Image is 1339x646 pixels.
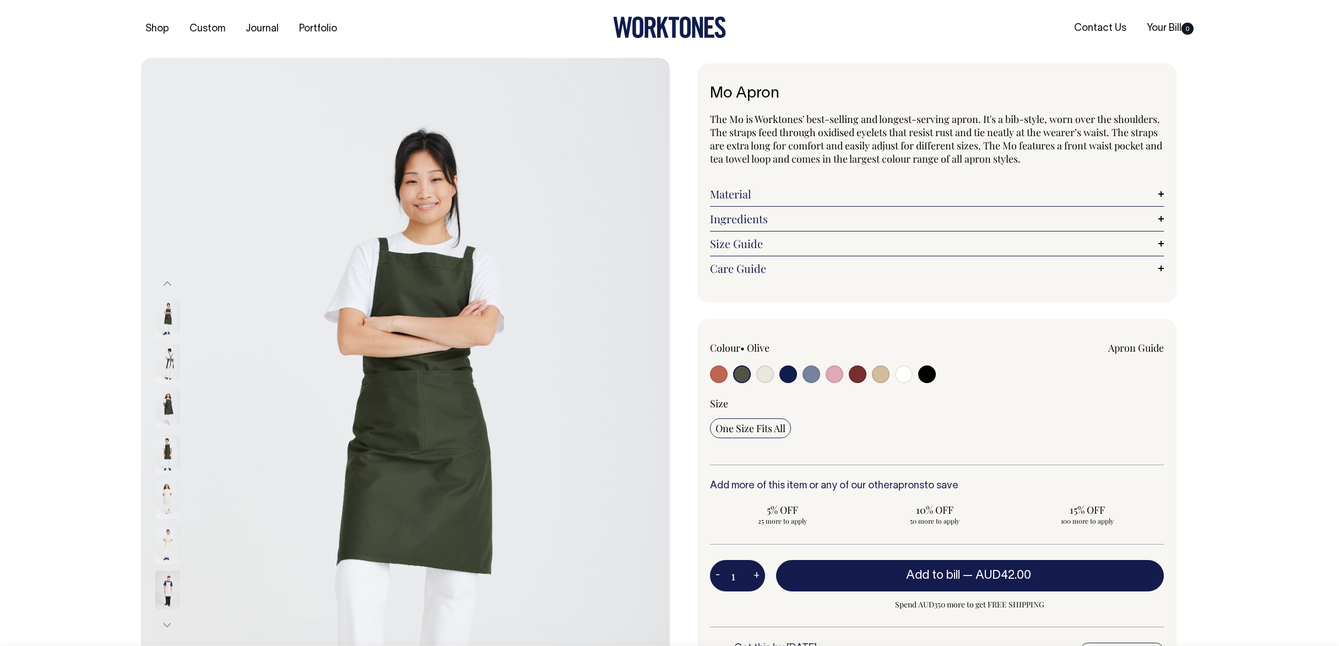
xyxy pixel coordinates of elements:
a: Material [710,187,1164,201]
img: natural [155,525,180,564]
span: One Size Fits All [715,422,785,435]
div: Size [710,397,1164,410]
span: • [740,341,745,354]
span: AUD42.00 [975,570,1031,581]
a: Size Guide [710,237,1164,250]
button: Add to bill —AUD42.00 [776,560,1164,591]
img: natural [155,570,180,609]
a: Custom [185,20,230,38]
span: 15% OFF [1020,503,1155,516]
span: The Mo is Worktones' best-selling and longest-serving apron. It's a bib-style, worn over the shou... [710,112,1162,165]
h1: Mo Apron [710,85,1164,103]
a: Shop [141,20,174,38]
span: 100 more to apply [1020,516,1155,525]
span: 50 more to apply [868,516,1002,525]
span: 0 [1181,23,1194,35]
a: aprons [893,481,924,491]
img: olive [155,299,180,338]
a: Journal [241,20,283,38]
span: Add to bill [906,570,960,581]
label: Olive [747,341,769,354]
a: Portfolio [295,20,341,38]
div: Colour [710,341,892,354]
img: olive [155,344,180,383]
img: olive [155,390,180,428]
h6: Add more of this item or any of our other to save [710,481,1164,492]
a: Contact Us [1070,19,1131,37]
a: Ingredients [710,212,1164,225]
span: Spend AUD350 more to get FREE SHIPPING [776,598,1164,611]
a: Care Guide [710,262,1164,275]
a: Apron Guide [1108,341,1164,354]
button: + [748,565,765,587]
a: Your Bill0 [1142,19,1198,37]
span: — [963,570,1034,581]
input: 15% OFF 100 more to apply [1015,500,1161,529]
button: - [710,565,725,587]
input: One Size Fits All [710,418,791,438]
button: Next [159,612,176,637]
span: 25 more to apply [715,516,850,525]
span: 5% OFF [715,503,850,516]
input: 5% OFF 25 more to apply [710,500,856,529]
input: 10% OFF 50 more to apply [862,500,1008,529]
img: olive [155,435,180,473]
button: Previous [159,272,176,297]
span: 10% OFF [868,503,1002,516]
img: natural [155,480,180,519]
